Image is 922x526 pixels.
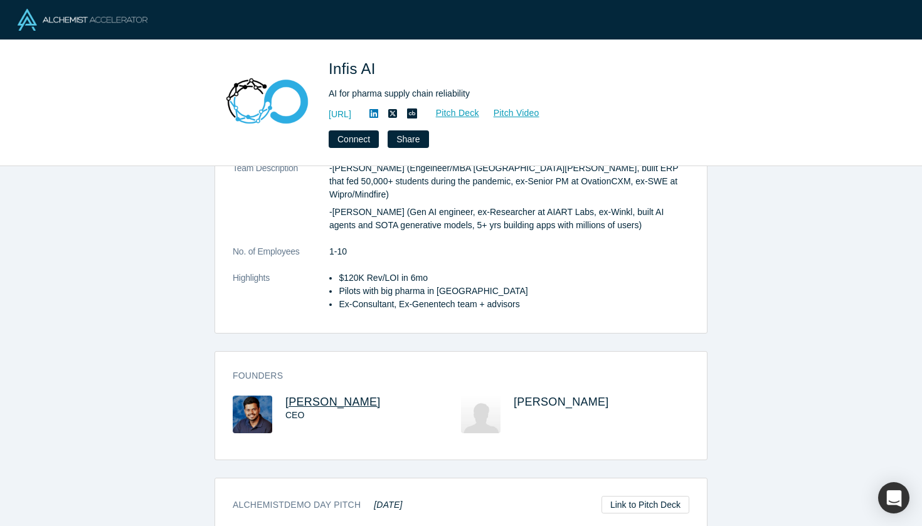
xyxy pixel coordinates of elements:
img: Sudipta Swarnaker's Profile Image [461,396,501,433]
a: [PERSON_NAME] [285,396,381,408]
a: Pitch Video [480,106,540,120]
a: Pitch Deck [422,106,480,120]
h3: Founders [233,369,672,382]
em: [DATE] [374,500,402,510]
img: Prayas Tiwari's Profile Image [233,396,272,433]
dt: Highlights [233,271,329,324]
div: AI for pharma supply chain reliability [329,87,680,100]
h3: Alchemist Demo Day Pitch [233,498,403,512]
button: Share [388,130,428,148]
dd: 1-10 [329,245,689,258]
span: Infis AI [329,60,380,77]
dt: Team Description [233,162,329,245]
p: -[PERSON_NAME] (Engeineer/MBA [GEOGRAPHIC_DATA][PERSON_NAME], built ERP that fed 50,000+ students... [329,162,689,201]
img: Alchemist Logo [18,9,147,31]
button: Connect [329,130,379,148]
a: Link to Pitch Deck [601,496,689,513]
li: Pilots with big pharma in [GEOGRAPHIC_DATA] [339,285,689,298]
li: $120K Rev/LOI in 6mo [339,271,689,285]
li: Ex-Consultant, Ex-Genentech team + advisors [339,298,689,311]
img: Infis AI's Logo [223,58,311,145]
dt: No. of Employees [233,245,329,271]
span: CEO [285,410,304,420]
span: [PERSON_NAME] [514,396,609,408]
a: [URL] [329,108,351,121]
p: -[PERSON_NAME] (Gen AI engineer, ex-Researcher at AIART Labs, ex-Winkl, built AI agents and SOTA ... [329,206,689,232]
